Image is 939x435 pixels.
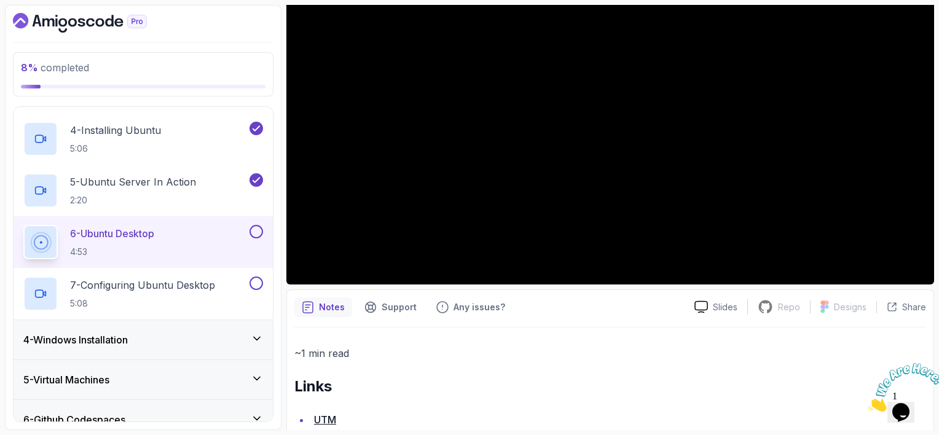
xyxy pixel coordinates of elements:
[834,301,866,313] p: Designs
[70,246,154,258] p: 4:53
[685,300,747,313] a: Slides
[70,174,196,189] p: 5 - Ubuntu Server In Action
[23,412,125,427] h3: 6 - Github Codespaces
[23,276,263,311] button: 7-Configuring Ubuntu Desktop5:08
[23,122,263,156] button: 4-Installing Ubuntu5:06
[14,320,273,359] button: 4-Windows Installation
[23,173,263,208] button: 5-Ubuntu Server In Action2:20
[778,301,800,313] p: Repo
[5,5,81,53] img: Chat attention grabber
[21,61,38,74] span: 8 %
[23,372,109,387] h3: 5 - Virtual Machines
[876,301,926,313] button: Share
[5,5,10,15] span: 1
[70,297,215,310] p: 5:08
[70,143,161,155] p: 5:06
[23,225,263,259] button: 6-Ubuntu Desktop4:53
[14,360,273,399] button: 5-Virtual Machines
[70,278,215,292] p: 7 - Configuring Ubuntu Desktop
[70,123,161,138] p: 4 - Installing Ubuntu
[902,301,926,313] p: Share
[713,301,737,313] p: Slides
[23,332,128,347] h3: 4 - Windows Installation
[70,194,196,206] p: 2:20
[863,358,939,417] iframe: chat widget
[13,13,175,33] a: Dashboard
[314,413,336,426] a: UTM
[70,226,154,241] p: 6 - Ubuntu Desktop
[294,377,926,396] h2: Links
[21,61,89,74] span: completed
[294,345,926,362] p: ~1 min read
